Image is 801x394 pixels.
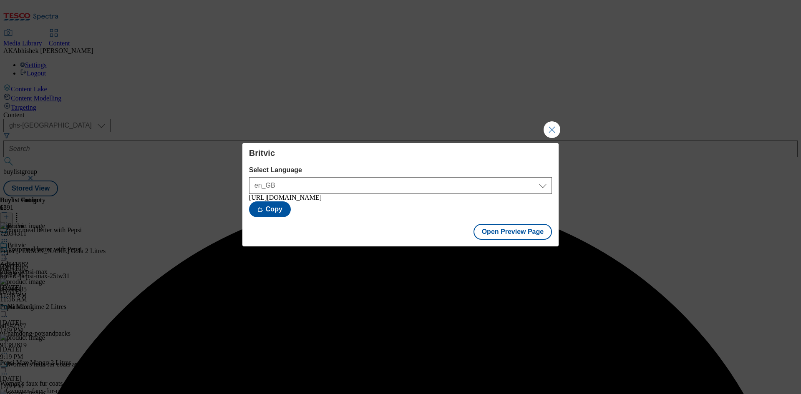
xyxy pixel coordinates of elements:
div: [URL][DOMAIN_NAME] [249,194,552,201]
button: Copy [249,201,291,217]
h4: Britvic [249,148,552,158]
button: Open Preview Page [474,224,552,240]
label: Select Language [249,166,552,174]
button: Close Modal [544,121,560,138]
div: Modal [242,143,559,246]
